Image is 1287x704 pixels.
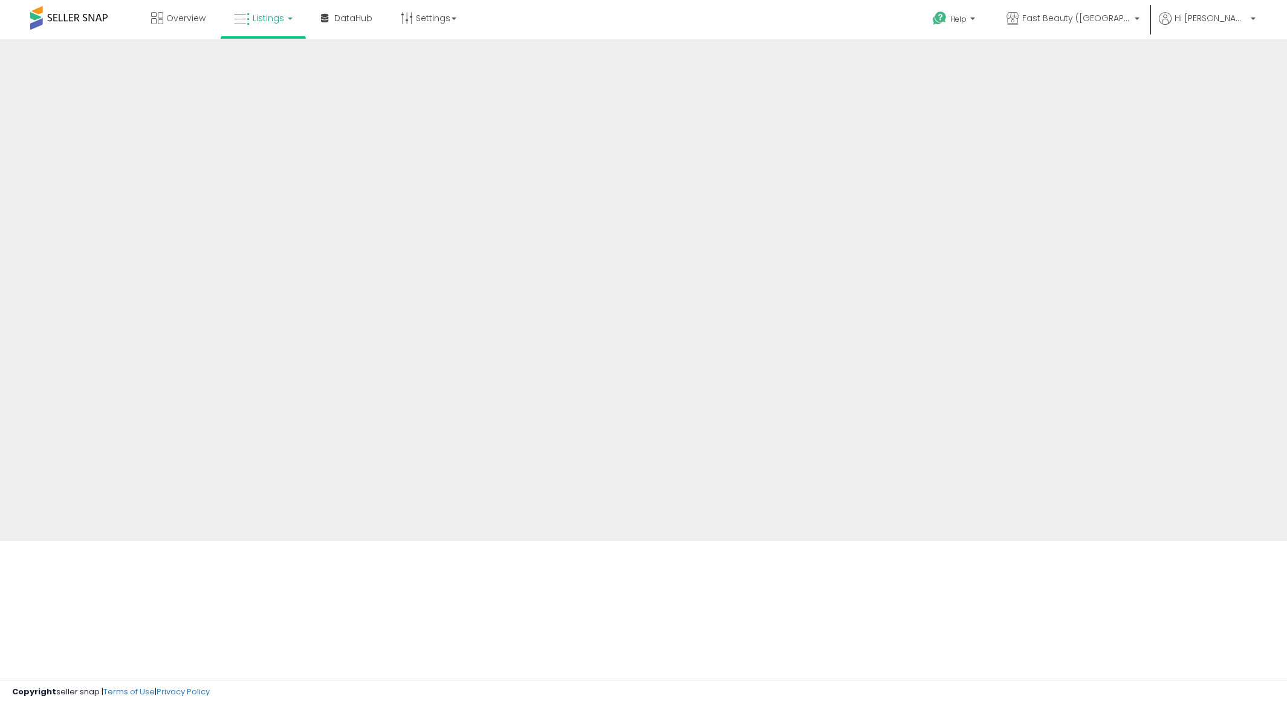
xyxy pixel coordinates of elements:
[923,2,987,39] a: Help
[932,11,947,26] i: Get Help
[253,12,284,24] span: Listings
[1159,12,1256,39] a: Hi [PERSON_NAME]
[1175,12,1247,24] span: Hi [PERSON_NAME]
[1022,12,1131,24] span: Fast Beauty ([GEOGRAPHIC_DATA])
[166,12,206,24] span: Overview
[950,14,967,24] span: Help
[334,12,372,24] span: DataHub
